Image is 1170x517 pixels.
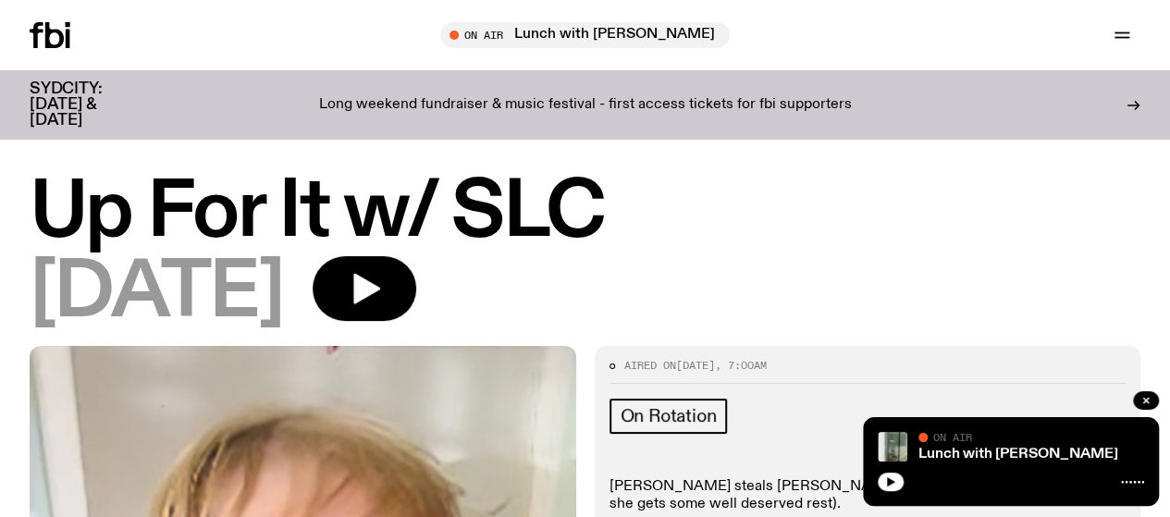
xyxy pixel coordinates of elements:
[319,97,852,114] p: Long weekend fundraiser & music festival - first access tickets for fbi supporters
[30,256,283,331] span: [DATE]
[28,124,216,140] a: Lunch with [PERSON_NAME]
[28,74,83,90] a: Up For It
[676,358,715,373] span: [DATE]
[610,399,728,434] a: On Rotation
[610,478,1127,513] p: [PERSON_NAME] steals [PERSON_NAME]'s swag for a whole week (while she gets some well deserved rest).
[7,7,270,24] div: Outline
[624,358,676,373] span: Aired on
[30,81,148,129] h3: SYDCITY: [DATE] & [DATE]
[440,22,730,48] button: On AirLunch with [PERSON_NAME]
[28,107,154,123] a: Rhythmic Resistance
[918,447,1118,462] a: Lunch with [PERSON_NAME]
[621,406,717,426] span: On Rotation
[28,24,100,40] a: Back to Top
[933,431,972,443] span: On Air
[28,41,76,56] a: [DATE]
[30,176,1140,251] h1: Up For It w/ SLC
[28,91,237,106] a: Mornings with [PERSON_NAME]
[715,358,767,373] span: , 7:00am
[28,57,115,73] a: The Allnighter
